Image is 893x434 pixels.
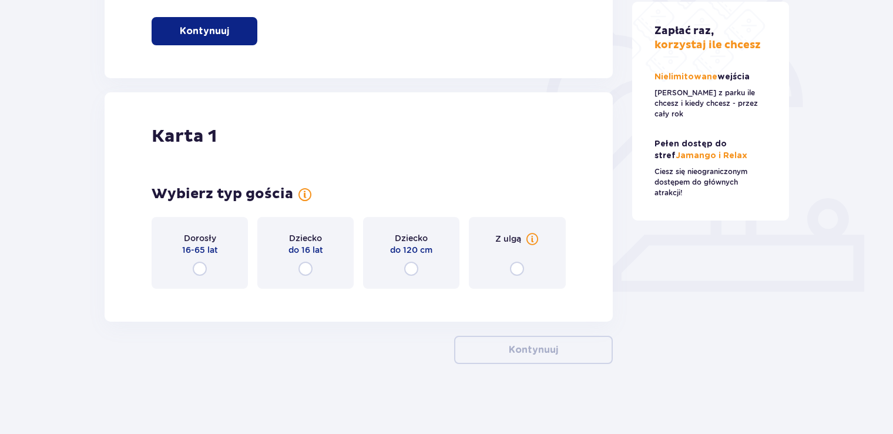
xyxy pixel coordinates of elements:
[717,73,750,81] span: wejścia
[180,25,229,38] p: Kontynuuj
[152,125,217,148] p: Karta 1
[654,88,767,119] p: [PERSON_NAME] z parku ile chcesz i kiedy chcesz - przez cały rok
[390,244,432,256] p: do 120 cm
[395,232,428,244] p: Dziecko
[152,185,293,203] p: Wybierz typ gościa
[654,140,727,160] span: Pełen dostęp do stref
[289,232,322,244] p: Dziecko
[288,244,323,256] p: do 16 lat
[654,24,714,38] span: Zapłać raz,
[495,233,521,245] p: Z ulgą
[509,343,558,356] p: Kontynuuj
[152,17,257,45] button: Kontynuuj
[182,244,218,256] p: 16-65 lat
[654,166,767,198] p: Ciesz się nieograniczonym dostępem do głównych atrakcji!
[454,336,613,364] button: Kontynuuj
[654,24,761,52] p: korzystaj ile chcesz
[654,71,752,83] p: Nielimitowane
[184,232,216,244] p: Dorosły
[654,138,767,162] p: Jamango i Relax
